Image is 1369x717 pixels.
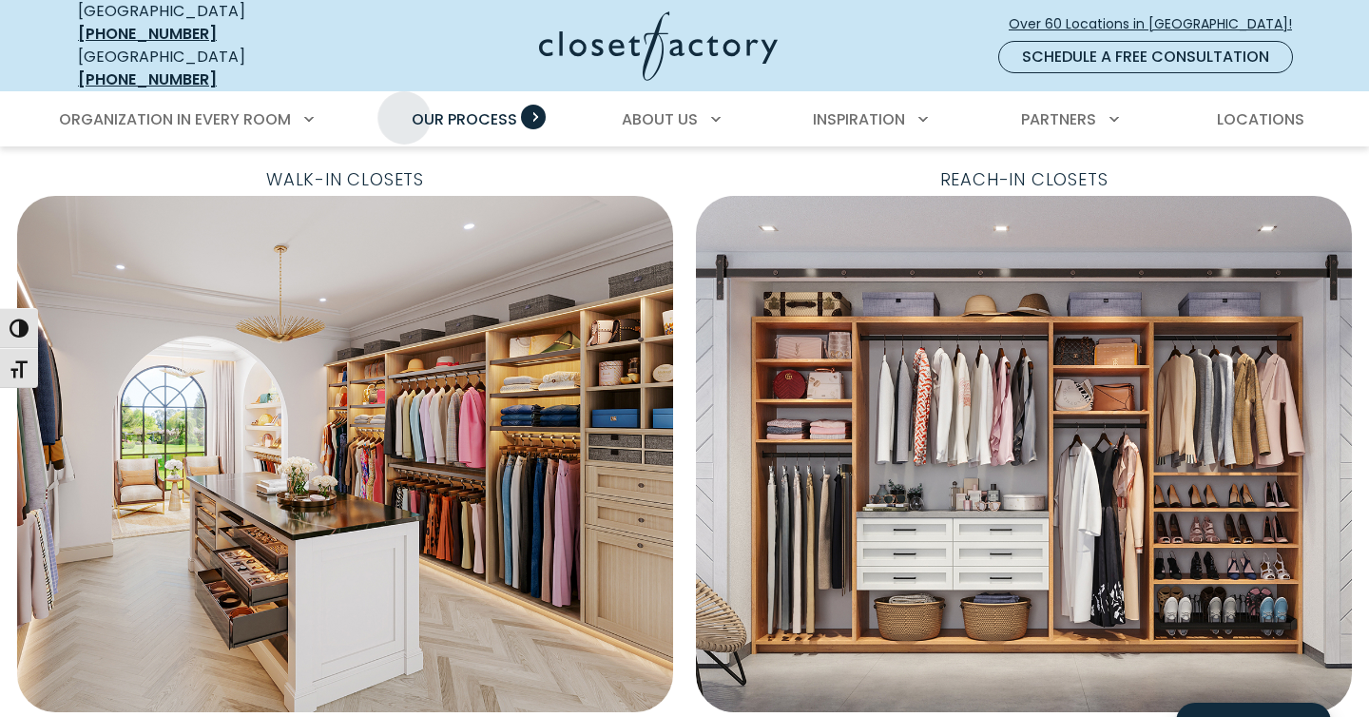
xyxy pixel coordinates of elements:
[813,108,905,130] span: Inspiration
[539,11,778,81] img: Closet Factory Logo
[998,41,1293,73] a: Schedule a Free Consultation
[1009,14,1307,34] span: Over 60 Locations in [GEOGRAPHIC_DATA]!
[1021,108,1096,130] span: Partners
[78,46,354,91] div: [GEOGRAPHIC_DATA]
[59,108,291,130] span: Organization in Every Room
[78,23,217,45] a: [PHONE_NUMBER]
[46,93,1323,146] nav: Primary Menu
[1008,8,1308,41] a: Over 60 Locations in [GEOGRAPHIC_DATA]!
[1217,108,1304,130] span: Locations
[925,163,1124,196] span: Reach-In Closets
[696,163,1352,712] a: Reach-In Closets Reach-in closet
[78,68,217,90] a: [PHONE_NUMBER]
[251,163,439,196] span: Walk-In Closets
[412,108,517,130] span: Our Process
[17,196,673,712] img: Walk-in closet with island
[622,108,698,130] span: About Us
[696,196,1352,712] img: Reach-in closet
[17,163,673,712] a: Walk-In Closets Walk-in closet with island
